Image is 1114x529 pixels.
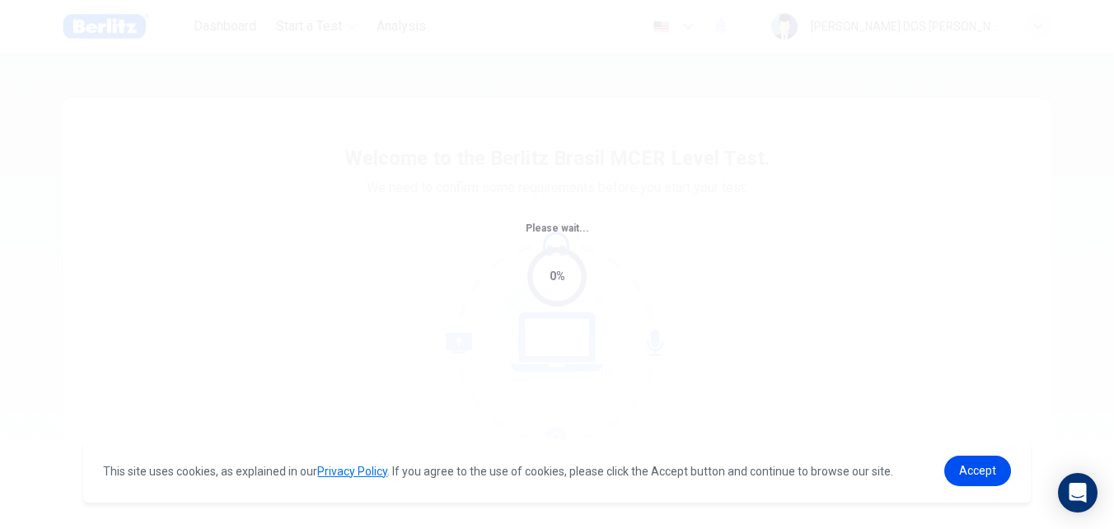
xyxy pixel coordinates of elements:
span: This site uses cookies, as explained in our . If you agree to the use of cookies, please click th... [103,465,893,478]
a: dismiss cookie message [944,456,1011,486]
a: Privacy Policy [317,465,387,478]
div: 0% [550,267,565,286]
span: Please wait... [526,222,589,234]
span: Accept [959,464,996,477]
div: cookieconsent [83,439,1030,503]
div: Open Intercom Messenger [1058,473,1098,513]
